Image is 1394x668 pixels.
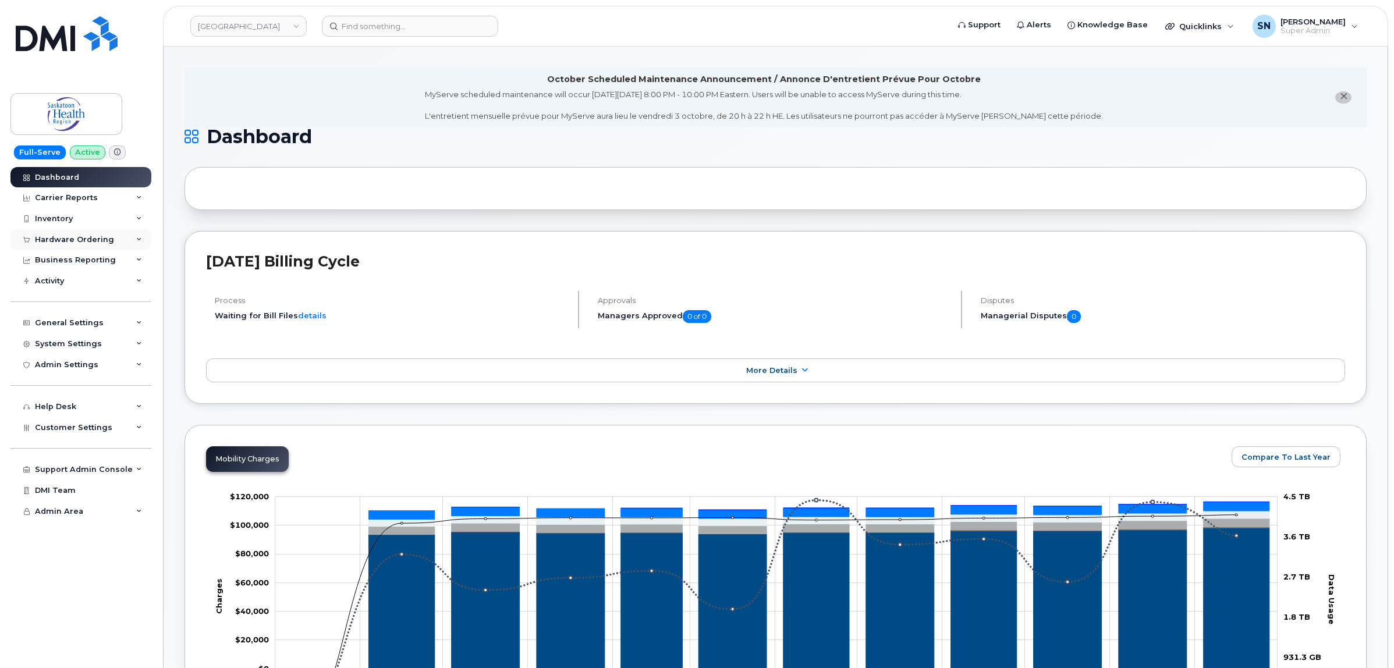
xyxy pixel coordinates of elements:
h2: [DATE] Billing Cycle [206,253,1345,270]
h5: Managerial Disputes [981,310,1345,323]
tspan: 2.7 TB [1283,572,1310,581]
div: October Scheduled Maintenance Announcement / Annonce D'entretient Prévue Pour Octobre [547,73,981,86]
h5: Managers Approved [598,310,951,323]
tspan: $20,000 [235,635,269,644]
g: $0 [230,520,269,530]
g: $0 [235,635,269,644]
span: Compare To Last Year [1242,452,1331,463]
h4: Disputes [981,296,1345,305]
h4: Approvals [598,296,951,305]
tspan: $120,000 [230,492,269,501]
li: Waiting for Bill Files [215,310,568,321]
div: MyServe scheduled maintenance will occur [DATE][DATE] 8:00 PM - 10:00 PM Eastern. Users will be u... [425,89,1103,122]
a: details [298,311,327,320]
tspan: Data Usage [1328,574,1337,624]
span: 0 [1067,310,1081,323]
span: 0 of 0 [683,310,711,323]
button: Compare To Last Year [1232,446,1340,467]
tspan: Charges [214,578,224,614]
g: $0 [235,606,269,616]
tspan: $40,000 [235,606,269,616]
g: $0 [235,549,269,559]
g: $0 [235,578,269,587]
tspan: 4.5 TB [1283,492,1310,501]
tspan: 3.6 TB [1283,532,1310,541]
tspan: $60,000 [235,578,269,587]
iframe: Messenger Launcher [1343,617,1385,659]
tspan: $100,000 [230,520,269,530]
span: More Details [746,366,797,375]
g: $0 [230,492,269,501]
h4: Process [215,296,568,305]
button: close notification [1335,91,1352,104]
span: Dashboard [207,128,312,145]
tspan: $80,000 [235,549,269,559]
tspan: 931.3 GB [1283,652,1321,662]
tspan: 1.8 TB [1283,612,1310,621]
